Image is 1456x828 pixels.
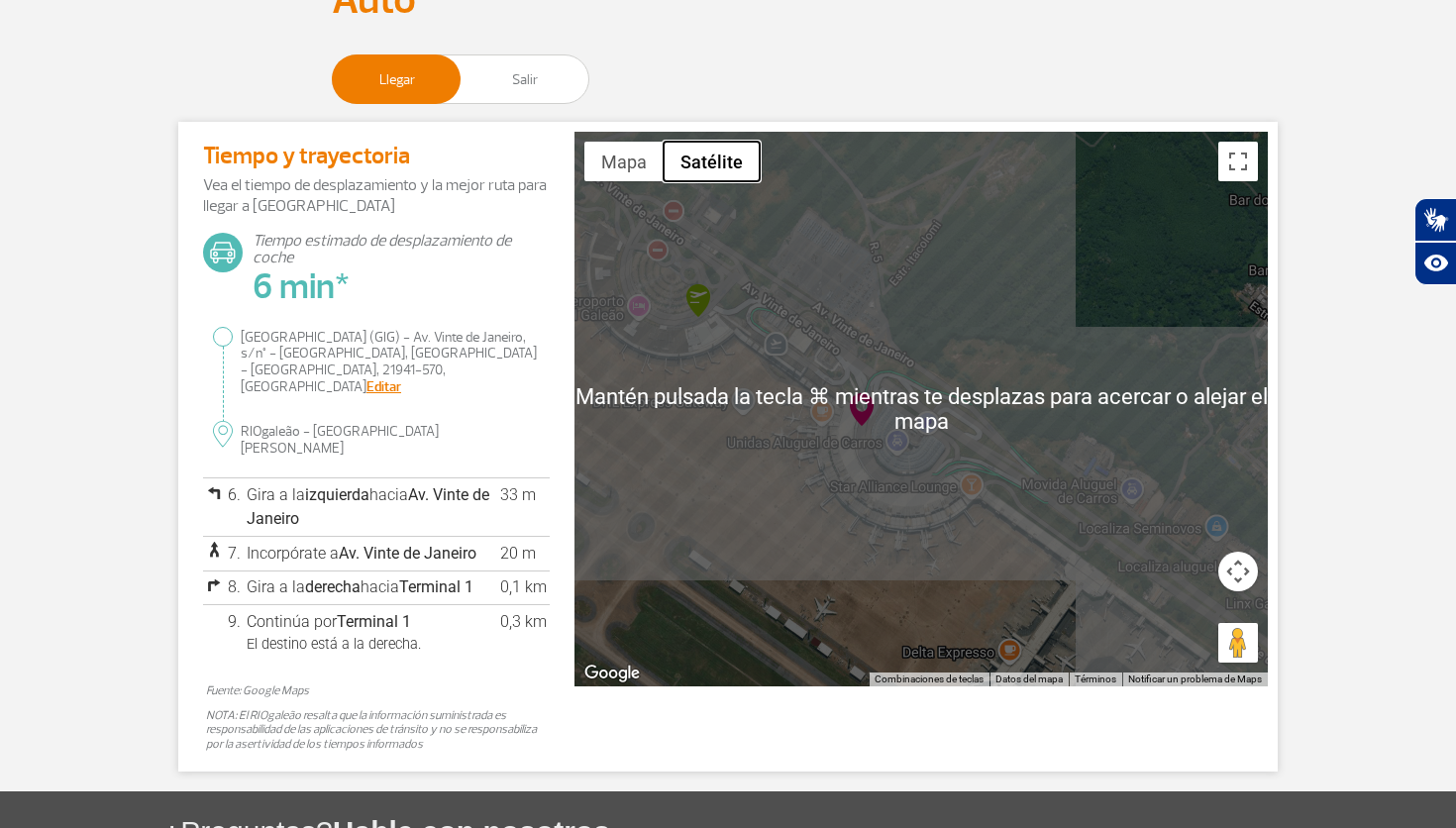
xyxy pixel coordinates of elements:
[500,575,547,599] div: 0,1 km
[1218,142,1258,181] button: Cambiar a la vista en pantalla completa
[399,577,473,596] b: Terminal 1
[1075,673,1116,684] a: Términos
[500,542,547,566] div: 20 m
[213,421,540,458] p: RIOgaleão - [GEOGRAPHIC_DATA][PERSON_NAME]
[875,673,984,686] button: Combinaciones de teclas
[206,684,547,698] p: Fuente: Google Maps
[203,175,550,217] p: Vea el tiempo de desplazamiento y la mejor ruta para llegar a [GEOGRAPHIC_DATA]
[1414,198,1456,242] button: Abrir tradutor de língua de sinais.
[247,634,494,656] div: El destino está a la derecha.
[995,673,1063,686] button: Datos del mapa
[305,485,369,504] b: izquierda
[664,142,760,181] button: Muestra las imágenes de satélite
[1218,552,1258,591] button: Controles de visualización del mapa
[584,142,664,181] button: Muestra el callejero
[244,570,497,605] td: Gira a la hacia
[333,55,461,103] span: Llegar
[500,483,547,507] div: 33 m
[206,709,547,752] p: NOTA: El RIOgaleão resalta que la información suministrada es responsabilidad de las aplicaciones...
[225,536,244,570] td: 7.
[579,661,645,686] a: Abre esta zona en Google Maps (se abre en una nueva ventana)
[244,605,497,661] td: Continúa por
[203,660,550,755] button: Av. Vinte de Janeiro, s/n - Galeão, [GEOGRAPHIC_DATA] - [GEOGRAPHIC_DATA], 21941-570, [GEOGRAPHIC...
[225,478,244,537] td: 6.
[305,577,361,596] b: derecha
[500,610,547,634] div: 0,3 km
[1128,673,1262,684] a: Notificar un problema de Maps
[225,605,244,661] td: 9.
[253,265,550,308] p: 6 min*
[339,544,476,563] b: Av. Vinte de Janeiro
[1218,623,1258,663] button: Arrastra al hombrecito al mapa para abrir Street View
[253,233,550,266] p: Tiempo estimado de desplazamiento de coche
[244,536,497,570] td: Incorpórate a
[579,661,645,686] img: Google
[366,378,401,395] a: Editar
[1414,242,1456,285] button: Abrir recursos assistivos.
[244,478,497,537] td: Gira a la hacia
[337,612,411,631] b: Terminal 1
[213,327,540,396] p: [GEOGRAPHIC_DATA] (GIG) - Av. Vinte de Janeiro, s/n° - [GEOGRAPHIC_DATA], [GEOGRAPHIC_DATA] - [GE...
[225,570,244,605] td: 8.
[203,142,550,170] h4: Tiempo y trayectoria
[1414,198,1456,285] div: Plugin de acessibilidade da Hand Talk.
[461,55,588,103] span: Salir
